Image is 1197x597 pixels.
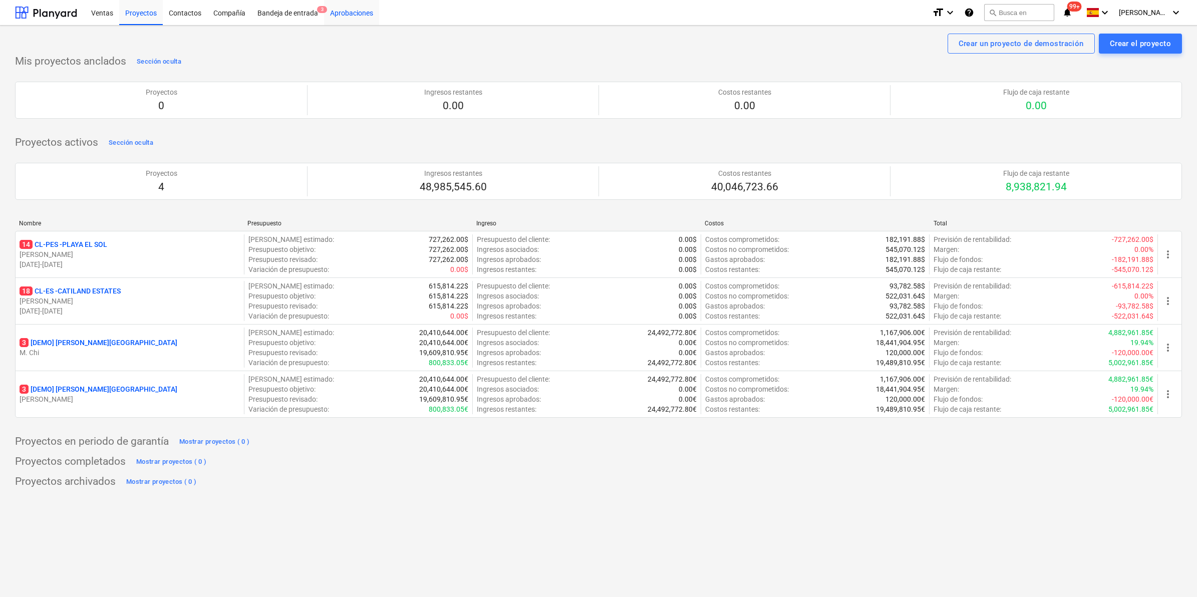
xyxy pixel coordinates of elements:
[15,55,126,69] p: Mis proyectos anclados
[711,168,778,178] p: Costos restantes
[477,328,550,338] p: Presupuesto del cliente :
[934,328,1011,338] p: Previsión de rentabilidad :
[248,338,316,348] p: Presupuesto objetivo :
[934,291,959,301] p: Margen :
[248,264,329,274] p: Variación de presupuesto :
[711,180,778,194] p: 40,046,723.66
[424,99,482,113] p: 0.00
[248,394,318,404] p: Presupuesto revisado :
[424,87,482,97] p: Ingresos restantes
[679,384,697,394] p: 0.00€
[876,338,925,348] p: 18,441,904.95€
[984,4,1054,21] button: Busca en
[20,239,240,269] div: 14CL-PES -PLAYA EL SOL[PERSON_NAME][DATE]-[DATE]
[1112,394,1153,404] p: -120,000.00€
[134,454,209,470] button: Mostrar proyectos ( 0 )
[705,234,779,244] p: Costos comprometidos :
[1108,358,1153,368] p: 5,002,961.85€
[248,348,318,358] p: Presupuesto revisado :
[179,436,250,448] div: Mostrar proyectos ( 0 )
[419,394,468,404] p: 19,609,810.95€
[705,328,779,338] p: Costos comprometidos :
[948,34,1095,54] button: Crear un proyecto de demostración
[20,338,29,347] span: 3
[248,244,316,254] p: Presupuesto objetivo :
[679,264,697,274] p: 0.00$
[20,286,33,295] span: 18
[885,234,925,244] p: 182,191.88$
[477,374,550,384] p: Presupuesto del cliente :
[934,264,1001,274] p: Flujo de caja restante :
[248,311,329,321] p: Variación de presupuesto :
[885,291,925,301] p: 522,031.64$
[1108,374,1153,384] p: 4,882,961.85€
[876,384,925,394] p: 18,441,904.95€
[248,328,334,338] p: [PERSON_NAME] estimado :
[248,384,316,394] p: Presupuesto objetivo :
[20,384,177,394] p: [DEMO] [PERSON_NAME][GEOGRAPHIC_DATA]
[146,87,177,97] p: Proyectos
[429,291,468,301] p: 615,814.22$
[476,220,697,227] div: Ingreso
[20,249,240,259] p: [PERSON_NAME]
[1134,244,1153,254] p: 0.00%
[1003,180,1069,194] p: 8,938,821.94
[106,135,156,151] button: Sección oculta
[420,180,487,194] p: 48,985,545.60
[19,220,239,227] div: Nombre
[705,374,779,384] p: Costos comprometidos :
[429,234,468,244] p: 727,262.00$
[477,254,541,264] p: Ingresos aprobados :
[146,168,177,178] p: Proyectos
[1170,7,1182,19] i: keyboard_arrow_down
[679,291,697,301] p: 0.00$
[248,281,334,291] p: [PERSON_NAME] estimado :
[705,254,765,264] p: Gastos aprobados :
[1112,254,1153,264] p: -182,191.88$
[679,244,697,254] p: 0.00$
[934,234,1011,244] p: Previsión de rentabilidad :
[718,99,771,113] p: 0.00
[679,311,697,321] p: 0.00$
[1130,384,1153,394] p: 19.94%
[934,220,1154,227] div: Total
[136,456,207,468] div: Mostrar proyectos ( 0 )
[1112,264,1153,274] p: -545,070.12$
[20,338,177,348] p: [DEMO] [PERSON_NAME][GEOGRAPHIC_DATA]
[679,234,697,244] p: 0.00$
[477,358,536,368] p: Ingresos restantes :
[15,435,169,449] p: Proyectos en periodo de garantía
[1003,99,1069,113] p: 0.00
[146,99,177,113] p: 0
[419,348,468,358] p: 19,609,810.95€
[419,374,468,384] p: 20,410,644.00€
[419,328,468,338] p: 20,410,644.00€
[705,348,765,358] p: Gastos aprobados :
[648,404,697,414] p: 24,492,772.80€
[450,264,468,274] p: 0.00$
[1112,281,1153,291] p: -615,814.22$
[876,404,925,414] p: 19,489,810.95€
[679,301,697,311] p: 0.00$
[648,328,697,338] p: 24,492,772.80€
[1134,291,1153,301] p: 0.00%
[20,384,240,404] div: 3[DEMO] [PERSON_NAME][GEOGRAPHIC_DATA][PERSON_NAME]
[1062,7,1072,19] i: notifications
[964,7,974,19] i: Base de conocimientos
[20,240,33,249] span: 14
[959,37,1084,50] div: Crear un proyecto de demostración
[477,394,541,404] p: Ingresos aprobados :
[934,358,1001,368] p: Flujo de caja restante :
[429,358,468,368] p: 800,833.05€
[248,234,334,244] p: [PERSON_NAME] estimado :
[477,281,550,291] p: Presupuesto del cliente :
[137,56,181,68] div: Sección oculta
[934,311,1001,321] p: Flujo de caja restante :
[126,476,197,488] div: Mostrar proyectos ( 0 )
[648,358,697,368] p: 24,492,772.80€
[1112,234,1153,244] p: -727,262.00$
[477,234,550,244] p: Presupuesto del cliente :
[885,394,925,404] p: 120,000.00€
[1099,34,1182,54] button: Crear el proyecto
[477,264,536,274] p: Ingresos restantes :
